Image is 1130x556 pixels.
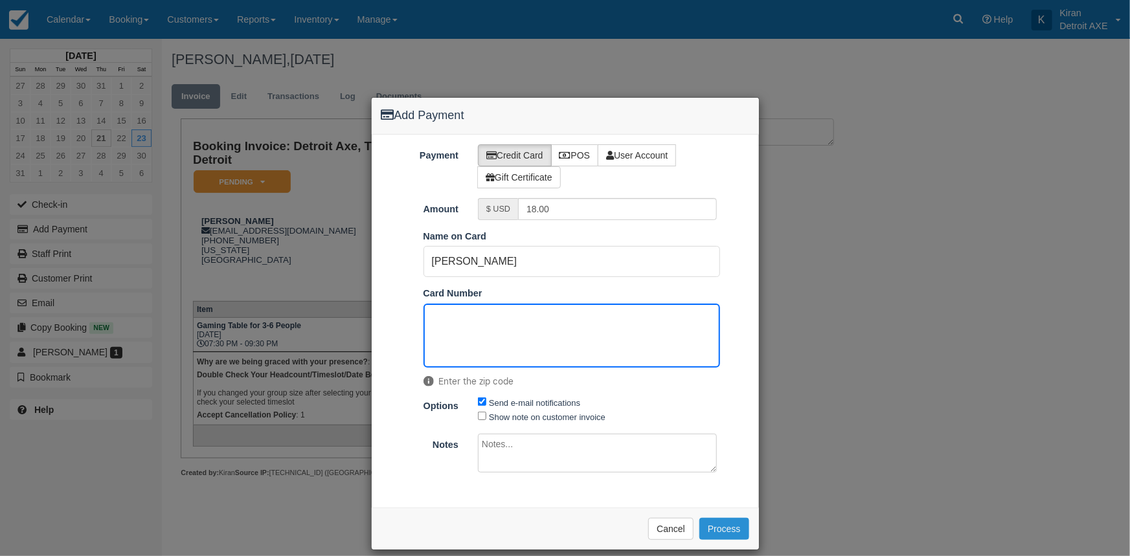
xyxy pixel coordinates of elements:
[372,144,469,162] label: Payment
[477,166,561,188] label: Gift Certificate
[372,395,469,413] label: Options
[598,144,676,166] label: User Account
[486,205,510,214] small: $ USD
[478,144,552,166] label: Credit Card
[648,518,694,540] button: Cancel
[518,198,717,220] input: Valid amount required.
[372,198,469,216] label: Amount
[424,287,482,300] label: Card Number
[381,107,749,124] h4: Add Payment
[424,375,720,388] span: Enter the zip code
[551,144,599,166] label: POS
[424,304,719,367] iframe: Secure Credit Card Form
[424,230,487,243] label: Name on Card
[372,434,469,452] label: Notes
[489,412,605,422] label: Show note on customer invoice
[699,518,749,540] button: Process
[489,398,580,408] label: Send e-mail notifications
